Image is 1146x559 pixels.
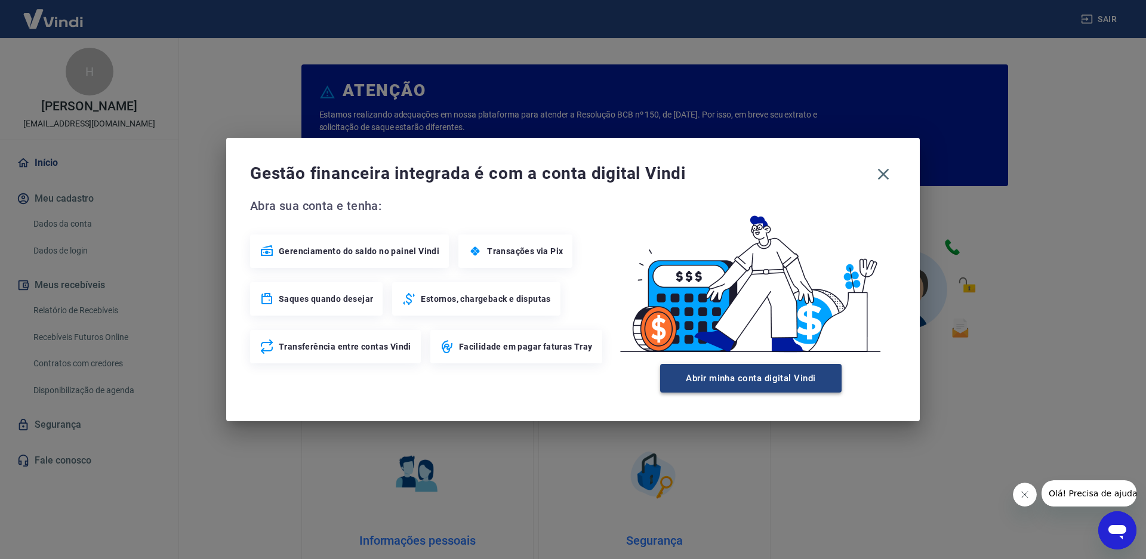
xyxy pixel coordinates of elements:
[1013,483,1037,507] iframe: Fechar mensagem
[660,364,842,393] button: Abrir minha conta digital Vindi
[487,245,563,257] span: Transações via Pix
[606,196,896,359] img: Good Billing
[250,196,606,215] span: Abra sua conta e tenha:
[279,341,411,353] span: Transferência entre contas Vindi
[279,293,373,305] span: Saques quando desejar
[279,245,439,257] span: Gerenciamento do saldo no painel Vindi
[1098,511,1136,549] iframe: Botão para abrir a janela de mensagens
[250,162,871,186] span: Gestão financeira integrada é com a conta digital Vindi
[421,293,550,305] span: Estornos, chargeback e disputas
[1042,480,1136,507] iframe: Mensagem da empresa
[7,8,100,18] span: Olá! Precisa de ajuda?
[459,341,593,353] span: Facilidade em pagar faturas Tray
